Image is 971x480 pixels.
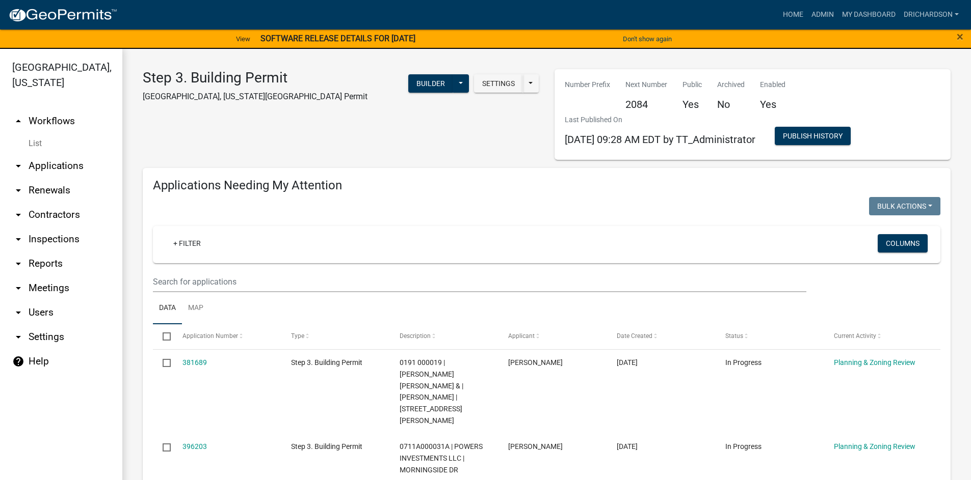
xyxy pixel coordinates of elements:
[281,324,389,349] datatable-header-cell: Type
[838,5,900,24] a: My Dashboard
[834,358,915,366] a: Planning & Zoning Review
[400,442,483,474] span: 0711A000031A | POWERS INVESTMENTS LLC | MORNINGSIDE DR
[683,98,702,110] h5: Yes
[717,98,745,110] h5: No
[390,324,498,349] datatable-header-cell: Description
[683,79,702,90] p: Public
[607,324,716,349] datatable-header-cell: Date Created
[625,98,667,110] h5: 2084
[725,358,762,366] span: In Progress
[834,442,915,450] a: Planning & Zoning Review
[878,234,928,252] button: Columns
[474,74,523,93] button: Settings
[565,133,755,146] span: [DATE] 09:28 AM EDT by TT_Administrator
[775,127,851,145] button: Publish History
[291,332,304,340] span: Type
[498,324,607,349] datatable-header-cell: Applicant
[625,79,667,90] p: Next Number
[617,358,638,366] span: 02/26/2025
[12,258,24,270] i: arrow_drop_down
[408,74,453,93] button: Builder
[807,5,838,24] a: Admin
[12,160,24,172] i: arrow_drop_down
[12,184,24,196] i: arrow_drop_down
[834,332,876,340] span: Current Activity
[775,132,851,140] wm-modal-confirm: Workflow Publish History
[779,5,807,24] a: Home
[565,115,755,125] p: Last Published On
[153,271,806,292] input: Search for applications
[12,115,24,127] i: arrow_drop_up
[900,5,963,24] a: drichardson
[12,355,24,368] i: help
[232,31,254,47] a: View
[172,324,281,349] datatable-header-cell: Application Number
[508,332,535,340] span: Applicant
[12,282,24,294] i: arrow_drop_down
[508,358,563,366] span: Dererk Savage
[12,331,24,343] i: arrow_drop_down
[617,332,652,340] span: Date Created
[143,91,368,103] p: [GEOGRAPHIC_DATA], [US_STATE][GEOGRAPHIC_DATA] Permit
[617,442,638,450] span: 03/27/2025
[400,332,431,340] span: Description
[182,332,238,340] span: Application Number
[153,324,172,349] datatable-header-cell: Select
[12,209,24,221] i: arrow_drop_down
[725,332,743,340] span: Status
[824,324,933,349] datatable-header-cell: Current Activity
[957,31,963,43] button: Close
[291,442,362,450] span: Step 3. Building Permit
[508,442,563,450] span: Jacob Greer
[760,79,785,90] p: Enabled
[153,178,940,193] h4: Applications Needing My Attention
[565,79,610,90] p: Number Prefix
[12,306,24,319] i: arrow_drop_down
[869,197,940,215] button: Bulk Actions
[291,358,362,366] span: Step 3. Building Permit
[260,34,415,43] strong: SOFTWARE RELEASE DETAILS FOR [DATE]
[957,30,963,44] span: ×
[716,324,824,349] datatable-header-cell: Status
[725,442,762,450] span: In Progress
[153,292,182,325] a: Data
[760,98,785,110] h5: Yes
[400,358,463,425] span: 0191 000019 | SAVAGE DERERK ANTHONY SR & | STEPHANIE DENISE BORDERS-SAVAGE | 1254 PERKINS RD
[619,31,676,47] button: Don't show again
[182,292,209,325] a: Map
[182,358,207,366] a: 381689
[12,233,24,245] i: arrow_drop_down
[717,79,745,90] p: Archived
[143,69,368,87] h3: Step 3. Building Permit
[182,442,207,450] a: 396203
[165,234,209,252] a: + Filter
